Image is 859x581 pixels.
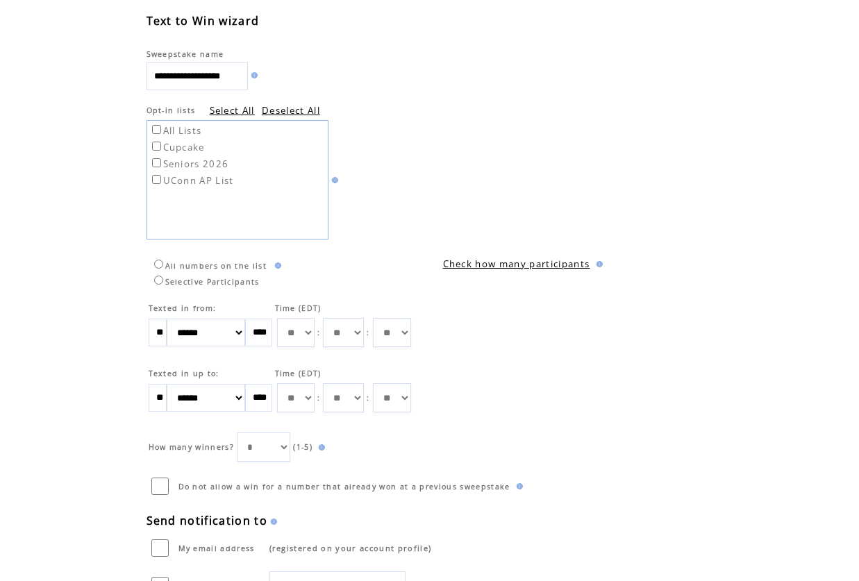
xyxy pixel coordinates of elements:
label: All numbers on the list [151,261,267,271]
img: help.gif [267,519,277,525]
label: UConn AP List [149,174,234,187]
span: : [317,393,320,403]
a: Select All [210,104,255,117]
input: UConn AP List [152,175,161,184]
span: (1-5) [293,442,312,452]
input: All Lists [152,125,161,134]
a: Deselect All [262,104,320,117]
span: Send notification to [147,513,268,528]
input: Cupcake [152,142,161,151]
img: help.gif [593,261,603,267]
span: : [317,328,320,337]
label: Selective Participants [151,277,260,287]
span: Opt-in lists [147,106,196,115]
img: help.gif [513,483,523,489]
a: Check how many participants [443,258,590,270]
img: help.gif [248,72,258,78]
span: (registered on your account profile) [269,543,432,553]
label: Cupcake [149,141,205,153]
label: Seniors 2026 [149,158,229,170]
span: Texted in from: [149,303,217,313]
label: All Lists [149,124,202,137]
input: All numbers on the list [154,260,163,269]
img: help.gif [272,262,281,269]
span: : [367,393,369,403]
span: Time (EDT) [275,303,322,313]
span: My email address [178,544,255,553]
input: Seniors 2026 [152,158,161,167]
span: Texted in up to: [149,369,219,378]
span: How many winners? [149,442,235,452]
span: Do not allow a win for a number that already won at a previous sweepstake [178,482,510,491]
img: help.gif [328,177,338,183]
span: : [367,328,369,337]
span: Time (EDT) [275,369,322,378]
span: Sweepstake name [147,49,224,59]
input: Selective Participants [154,276,163,285]
img: help.gif [315,444,325,451]
span: Text to Win wizard [147,13,260,28]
